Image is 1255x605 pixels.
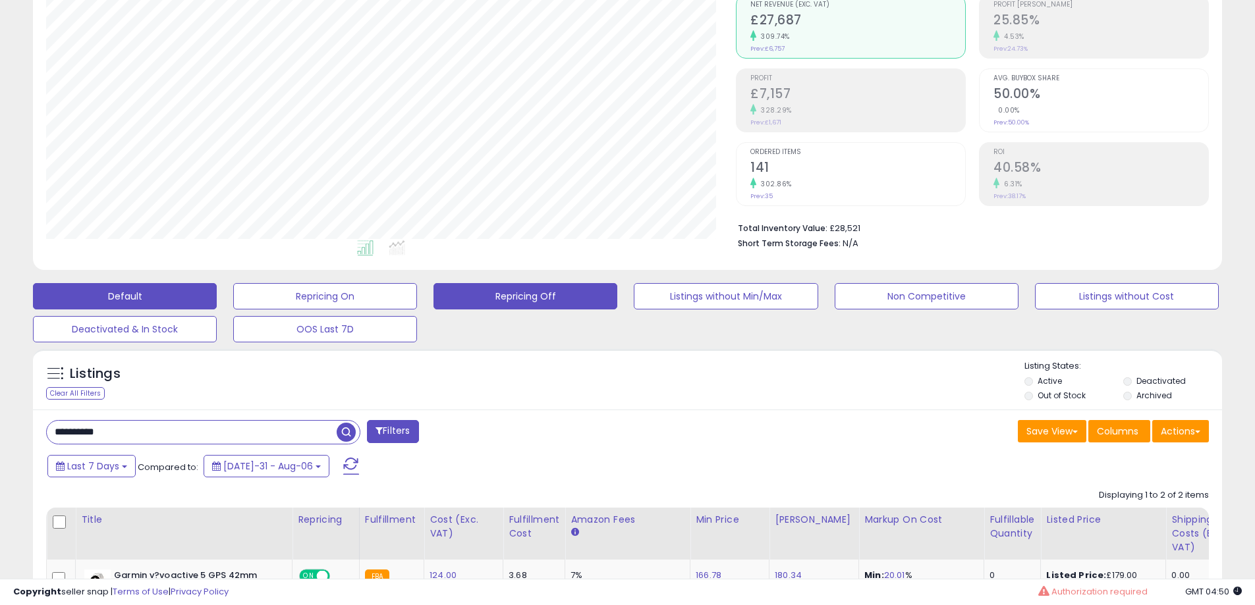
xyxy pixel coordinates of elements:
[1038,390,1086,401] label: Out of Stock
[993,1,1208,9] span: Profit [PERSON_NAME]
[738,238,841,249] b: Short Term Storage Fees:
[634,283,818,309] button: Listings without Min/Max
[233,316,417,342] button: OOS Last 7D
[171,585,229,598] a: Privacy Policy
[750,86,965,104] h2: £7,157
[1018,420,1086,442] button: Save View
[571,513,684,527] div: Amazon Fees
[738,219,1199,235] li: £28,521
[1099,489,1209,502] div: Displaying 1 to 2 of 2 items
[864,513,978,527] div: Markup on Cost
[46,387,105,400] div: Clear All Filters
[113,585,169,598] a: Terms of Use
[367,420,418,443] button: Filters
[750,192,773,200] small: Prev: 35
[993,149,1208,156] span: ROI
[1171,513,1239,554] div: Shipping Costs (Exc. VAT)
[999,179,1022,189] small: 6.31%
[365,513,418,527] div: Fulfillment
[993,86,1208,104] h2: 50.00%
[993,45,1028,53] small: Prev: 24.73%
[298,513,354,527] div: Repricing
[750,118,781,126] small: Prev: £1,671
[1152,420,1209,442] button: Actions
[756,32,790,41] small: 309.74%
[756,105,792,115] small: 328.29%
[993,75,1208,82] span: Avg. Buybox Share
[750,75,965,82] span: Profit
[433,283,617,309] button: Repricing Off
[993,160,1208,178] h2: 40.58%
[1035,283,1219,309] button: Listings without Cost
[756,179,792,189] small: 302.86%
[750,149,965,156] span: Ordered Items
[13,585,61,598] strong: Copyright
[233,283,417,309] button: Repricing On
[990,513,1035,540] div: Fulfillable Quantity
[738,223,827,234] b: Total Inventory Value:
[993,192,1026,200] small: Prev: 38.17%
[993,118,1029,126] small: Prev: 50.00%
[204,455,329,477] button: [DATE]-31 - Aug-06
[138,461,198,473] span: Compared to:
[13,586,229,598] div: seller snap | |
[999,32,1024,41] small: 4.53%
[1097,425,1138,438] span: Columns
[1185,585,1242,598] span: 2025-08-14 04:50 GMT
[993,13,1208,30] h2: 25.85%
[859,508,984,560] th: The percentage added to the cost of goods (COGS) that forms the calculator for Min & Max prices.
[33,316,217,342] button: Deactivated & In Stock
[1038,375,1062,386] label: Active
[750,160,965,178] h2: 141
[571,527,578,539] small: Amazon Fees.
[509,513,559,540] div: Fulfillment Cost
[750,45,785,53] small: Prev: £6,757
[70,365,121,383] h5: Listings
[775,513,853,527] div: [PERSON_NAME]
[993,105,1020,115] small: 0.00%
[33,283,217,309] button: Default
[750,1,965,9] span: Net Revenue (Exc. VAT)
[1088,420,1150,442] button: Columns
[835,283,1018,309] button: Non Competitive
[223,460,313,473] span: [DATE]-31 - Aug-06
[67,460,119,473] span: Last 7 Days
[47,455,136,477] button: Last 7 Days
[1046,513,1160,527] div: Listed Price
[81,513,287,527] div: Title
[1051,585,1148,598] span: Authorization required
[696,513,764,527] div: Min Price
[430,513,497,540] div: Cost (Exc. VAT)
[750,13,965,30] h2: £27,687
[1136,390,1172,401] label: Archived
[1136,375,1186,386] label: Deactivated
[843,237,858,250] span: N/A
[1024,360,1222,373] p: Listing States:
